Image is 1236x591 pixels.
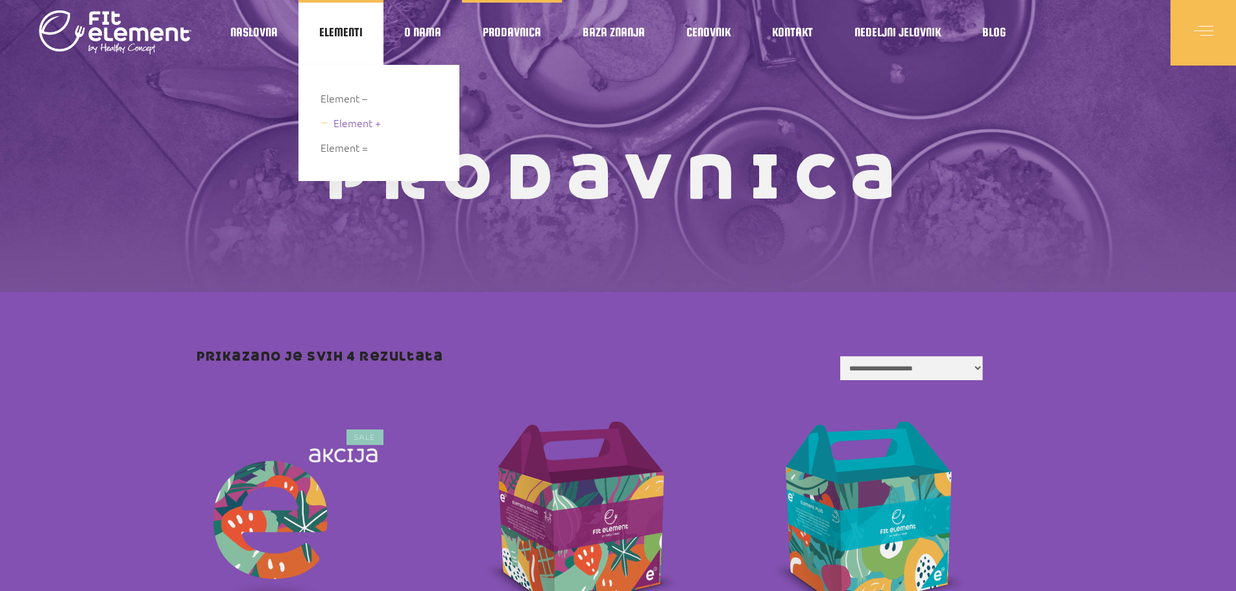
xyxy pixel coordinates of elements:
span: Cenovnik [686,29,731,36]
span: Elementi [319,29,363,36]
img: logo light [39,6,191,58]
a: Element – [321,90,441,107]
span: Kontakt [772,29,813,36]
span: O nama [404,29,441,36]
span: Element = [321,139,368,156]
span: Element + [333,114,381,132]
span: Element – [321,90,367,107]
a: Element + [321,114,441,132]
span: Prodavnica [483,29,541,36]
span: Naslovna [230,29,278,36]
a: Element = [321,139,441,156]
span: Baza znanja [583,29,645,36]
span: Blog [982,29,1006,36]
span: Nedeljni jelovnik [854,29,941,36]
